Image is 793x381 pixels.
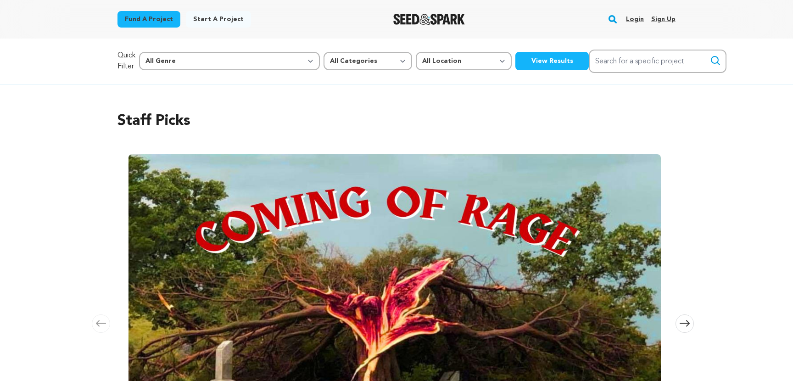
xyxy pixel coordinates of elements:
input: Search for a specific project [589,50,726,73]
a: Start a project [186,11,251,28]
a: Seed&Spark Homepage [393,14,465,25]
h2: Staff Picks [117,110,676,132]
p: Quick Filter [117,50,135,72]
a: Sign up [651,12,676,27]
a: Fund a project [117,11,180,28]
a: Login [626,12,644,27]
button: View Results [515,52,589,70]
img: Seed&Spark Logo Dark Mode [393,14,465,25]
